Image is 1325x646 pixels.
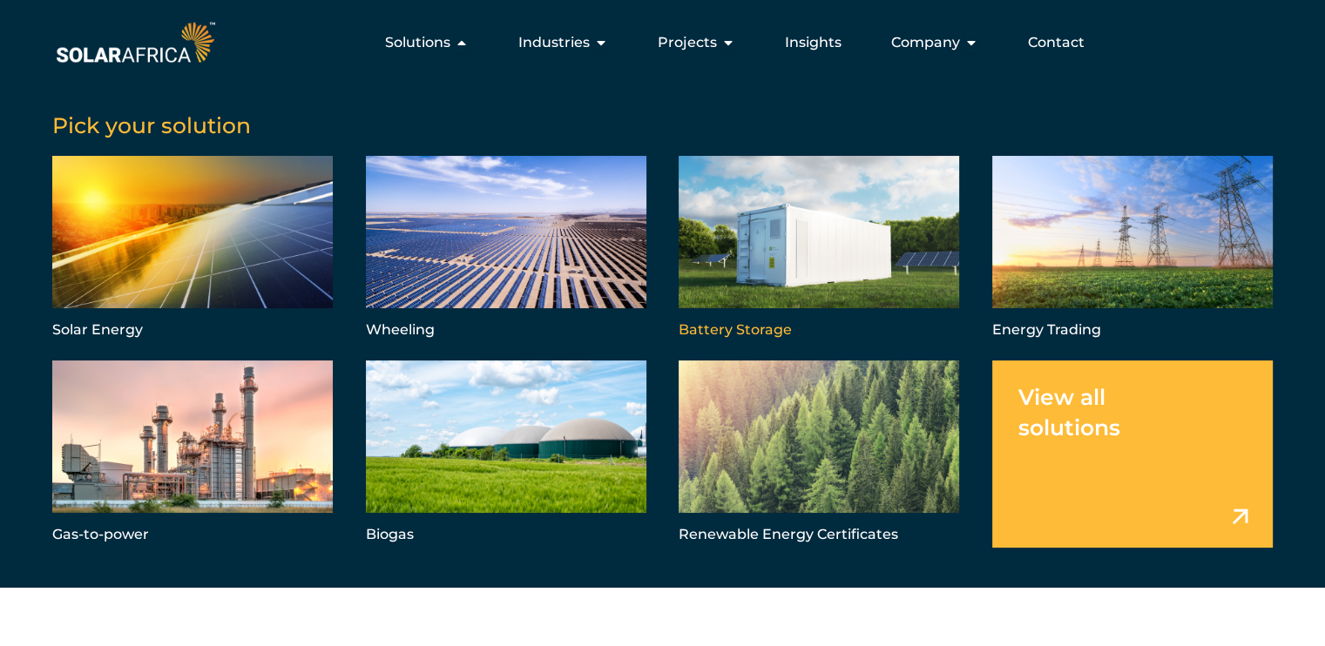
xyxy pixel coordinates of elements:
[1028,32,1085,53] a: Contact
[992,360,1273,548] a: View all solutions
[385,32,450,53] span: Solutions
[219,25,1099,60] nav: Menu
[52,112,1273,138] h5: Pick your solution
[219,25,1099,60] div: Menu Toggle
[518,32,590,53] span: Industries
[785,32,842,53] a: Insights
[658,32,717,53] span: Projects
[52,156,333,343] a: Solar Energy
[891,32,960,53] span: Company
